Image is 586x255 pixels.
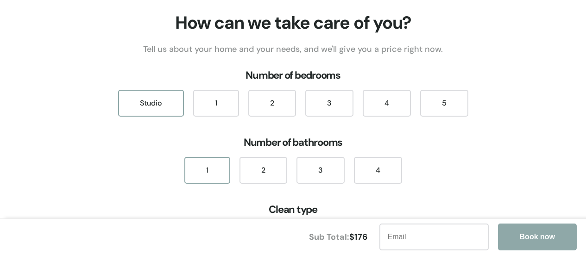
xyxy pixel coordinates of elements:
div: 1 [184,157,230,184]
div: 5 [420,90,468,117]
input: Email [379,224,489,250]
span: $ 176 [349,231,367,243]
div: 2 [248,90,296,117]
div: 3 [305,90,353,117]
div: 2 [239,157,287,184]
div: 4 [363,90,411,117]
div: Sub Total: [309,231,375,243]
div: 3 [296,157,345,184]
div: 1 [193,90,239,117]
div: Studio [118,90,184,117]
div: 4 [354,157,402,184]
button: Book now [498,224,577,250]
